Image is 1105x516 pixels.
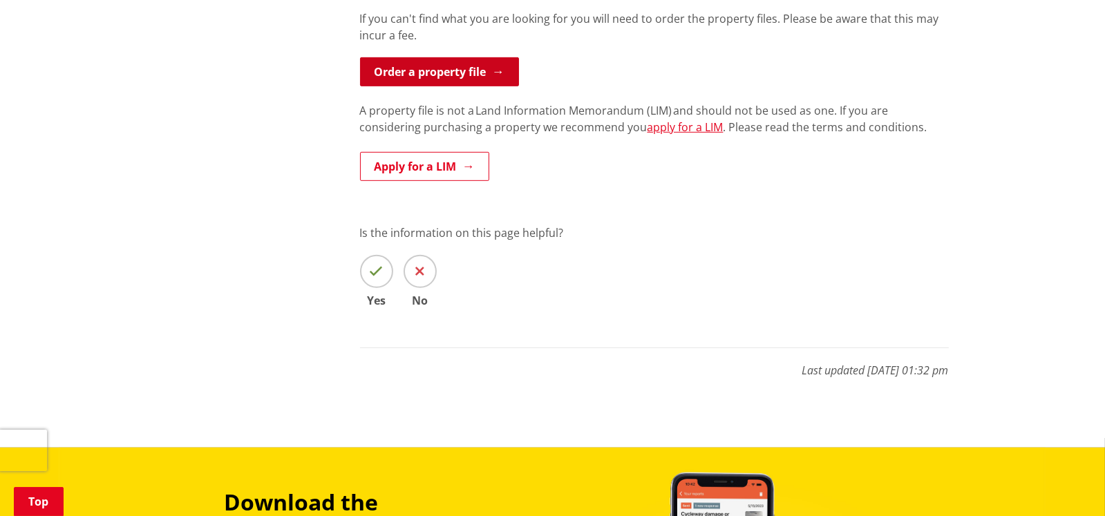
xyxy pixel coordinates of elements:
a: Order a property file [360,57,519,86]
iframe: Messenger Launcher [1041,458,1091,508]
p: Last updated [DATE] 01:32 pm [360,347,949,379]
a: Top [14,487,64,516]
div: A property file is not a Land Information Memorandum (LIM) and should not be used as one. If you ... [360,102,949,152]
span: No [404,295,437,306]
p: If you can't find what you are looking for you will need to order the property files. Please be a... [360,10,949,44]
a: Apply for a LIM [360,152,489,181]
span: Yes [360,295,393,306]
p: Is the information on this page helpful? [360,224,949,241]
a: apply for a LIM [648,120,724,135]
